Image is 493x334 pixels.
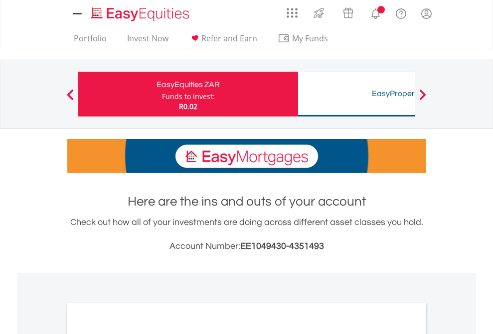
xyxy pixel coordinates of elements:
a: Notifications [363,2,388,22]
button: Next [413,94,433,104]
img: vouchers-v2.svg [340,5,356,21]
span: EE1049430-4351493 [240,241,324,251]
h3: Account Number: [67,239,426,253]
a: Refer and Earn [185,33,261,49]
img: thrive-v2.svg [311,5,327,21]
button: Previous [60,94,80,104]
div: EasyEquities ZAR [84,78,292,92]
a: Invest Now [123,33,172,49]
span: Refer and Earn [201,33,257,44]
div: Funds to invest: [162,92,215,102]
img: EasyEquities_Logo.png [89,6,193,22]
span: R0.02 [179,102,197,111]
img: EasyMortage Promotion Banner [67,139,426,173]
a: AppsGrid [280,2,304,18]
h1: Here are the ins and outs of your account [67,193,426,211]
a: Vouchers [333,2,363,21]
span: My Funds [278,32,343,45]
a: Home page [87,2,193,22]
a: Portfolio [70,33,111,49]
img: grid-menu-icon.svg [287,7,298,18]
div: Check out how all of your investments are doing across different asset classes you hold. [67,216,426,253]
a: FAQ's and Support [388,2,414,22]
a: My Profile [414,2,439,24]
